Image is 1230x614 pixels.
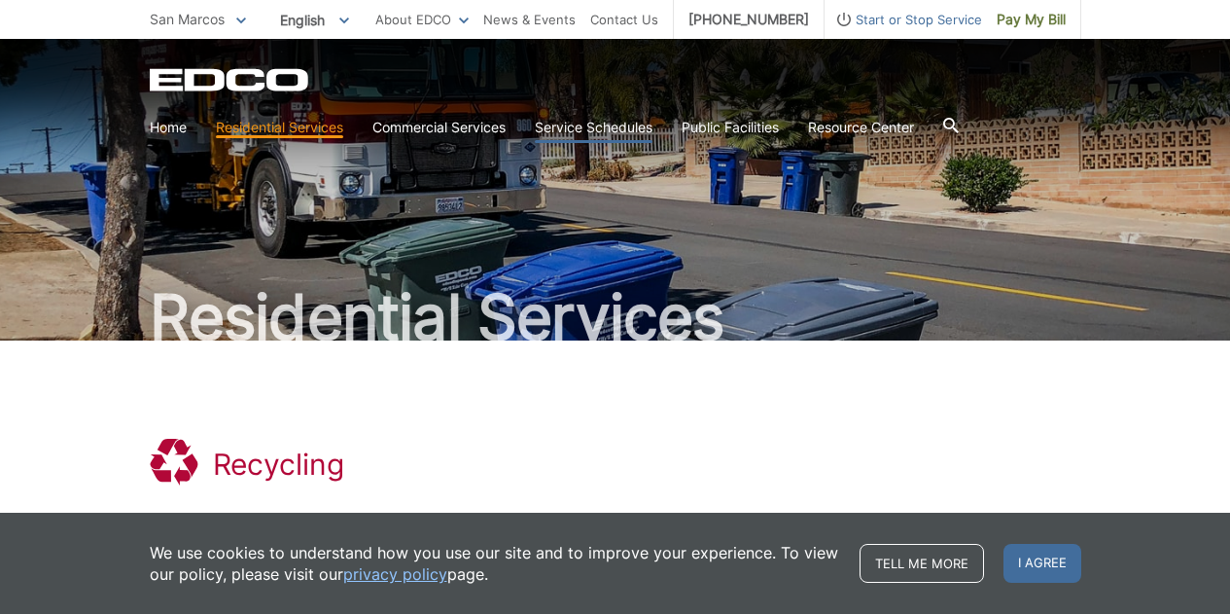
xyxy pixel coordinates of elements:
[682,117,779,138] a: Public Facilities
[808,117,914,138] a: Resource Center
[860,544,984,583] a: Tell me more
[213,447,344,482] h1: Recycling
[216,117,343,138] a: Residential Services
[372,117,506,138] a: Commercial Services
[150,542,840,585] p: We use cookies to understand how you use our site and to improve your experience. To view our pol...
[1003,544,1081,583] span: I agree
[150,286,1081,348] h2: Residential Services
[265,4,364,36] span: English
[150,117,187,138] a: Home
[375,9,469,30] a: About EDCO
[590,9,658,30] a: Contact Us
[343,563,447,585] a: privacy policy
[483,9,576,30] a: News & Events
[535,117,652,138] a: Service Schedules
[997,9,1066,30] span: Pay My Bill
[150,68,311,91] a: EDCD logo. Return to the homepage.
[150,11,225,27] span: San Marcos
